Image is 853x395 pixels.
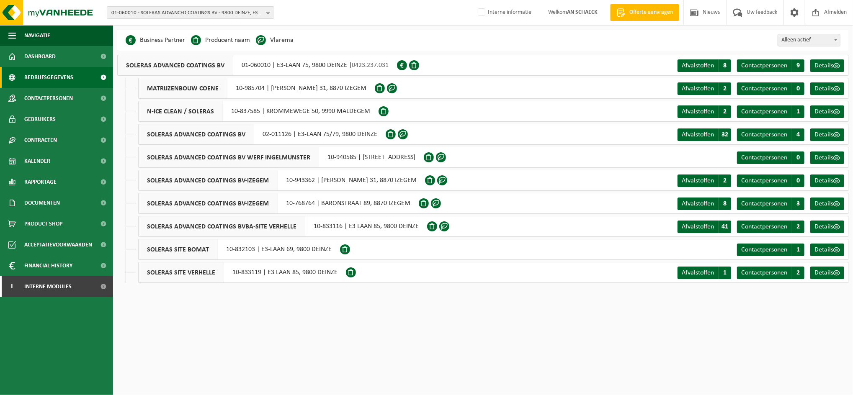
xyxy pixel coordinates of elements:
span: Afvalstoffen [682,223,714,230]
a: Contactpersonen 2 [737,221,804,233]
span: Details [814,246,833,253]
span: Details [814,177,833,184]
a: Afvalstoffen 32 [678,128,731,141]
span: 8 [719,197,731,210]
span: Contactpersonen [24,88,73,109]
a: Details [810,197,844,210]
span: Afvalstoffen [682,177,714,184]
a: Details [810,105,844,118]
span: Offerte aanvragen [627,8,675,17]
a: Contactpersonen 1 [737,244,804,256]
div: 01-060010 | E3-LAAN 75, 9800 DEINZE | [117,55,397,76]
span: Navigatie [24,25,50,46]
span: 8 [719,59,731,72]
span: Contactpersonen [741,246,787,253]
a: Details [810,221,844,233]
a: Details [810,244,844,256]
a: Contactpersonen 1 [737,105,804,118]
span: Alleen actief [778,34,840,46]
li: Producent naam [191,34,250,46]
span: Details [814,154,833,161]
span: SOLERAS ADVANCED COATINGS BV-IZEGEM [139,170,278,190]
a: Contactpersonen 3 [737,197,804,210]
span: 01-060010 - SOLERAS ADVANCED COATINGS BV - 9800 DEINZE, E3-LAAN 75 [111,7,263,19]
span: Interne modules [24,276,72,297]
span: Contactpersonen [741,131,787,138]
span: Financial History [24,255,72,276]
span: Contactpersonen [741,108,787,115]
span: Details [814,85,833,92]
a: Contactpersonen 2 [737,267,804,279]
span: 1 [719,267,731,279]
a: Afvalstoffen 2 [678,105,731,118]
div: 10-768764 | BARONSTRAAT 89, 8870 IZEGEM [138,193,419,214]
div: 10-940585 | [STREET_ADDRESS] [138,147,424,168]
span: 1 [792,105,804,118]
div: 10-837585 | KROMMEWEGE 50, 9990 MALDEGEM [138,101,379,122]
div: 10-833116 | E3 LAAN 85, 9800 DEINZE [138,216,427,237]
span: Contactpersonen [741,200,787,207]
span: 2 [792,267,804,279]
span: Details [814,131,833,138]
span: Afvalstoffen [682,62,714,69]
div: 10-985704 | [PERSON_NAME] 31, 8870 IZEGEM [138,78,375,99]
a: Contactpersonen 0 [737,82,804,95]
span: Afvalstoffen [682,200,714,207]
li: Business Partner [126,34,185,46]
span: Afvalstoffen [682,108,714,115]
span: Alleen actief [778,34,840,46]
a: Contactpersonen 4 [737,128,804,141]
span: Contactpersonen [741,154,787,161]
button: 01-060010 - SOLERAS ADVANCED COATINGS BV - 9800 DEINZE, E3-LAAN 75 [107,6,274,19]
span: Contactpersonen [741,269,787,276]
span: Details [814,223,833,230]
span: 3 [792,197,804,210]
span: Contracten [24,130,57,151]
span: Gebruikers [24,109,56,130]
span: SOLERAS ADVANCED COATINGS BV [139,124,254,144]
a: Contactpersonen 0 [737,151,804,164]
span: Details [814,269,833,276]
a: Afvalstoffen 2 [678,82,731,95]
div: 02-011126 | E3-LAAN 75/79, 9800 DEINZE [138,124,386,145]
span: Afvalstoffen [682,85,714,92]
a: Afvalstoffen 8 [678,59,731,72]
span: SOLERAS ADVANCED COATINGS BV [118,55,233,75]
a: Afvalstoffen 1 [678,267,731,279]
span: 1 [792,244,804,256]
a: Details [810,59,844,72]
div: 10-833119 | E3 LAAN 85, 9800 DEINZE [138,262,346,283]
span: N-ICE CLEAN / SOLERAS [139,101,223,121]
span: Kalender [24,151,50,172]
span: Contactpersonen [741,223,787,230]
a: Details [810,151,844,164]
span: 9 [792,59,804,72]
a: Contactpersonen 0 [737,174,804,187]
span: 0 [792,82,804,95]
span: 2 [719,105,731,118]
span: SOLERAS SITE BOMAT [139,239,218,259]
span: I [8,276,16,297]
span: 0 [792,151,804,164]
span: Contactpersonen [741,62,787,69]
span: 41 [719,221,731,233]
a: Details [810,267,844,279]
span: Afvalstoffen [682,131,714,138]
span: 0423.237.031 [352,62,389,69]
span: 2 [792,221,804,233]
span: Bedrijfsgegevens [24,67,73,88]
span: 4 [792,128,804,141]
a: Afvalstoffen 2 [678,174,731,187]
span: Afvalstoffen [682,269,714,276]
a: Details [810,174,844,187]
a: Details [810,82,844,95]
a: Afvalstoffen 41 [678,221,731,233]
span: 32 [719,128,731,141]
li: Vlarema [256,34,294,46]
span: SOLERAS SITE VERHELLE [139,262,224,282]
span: Contactpersonen [741,85,787,92]
span: 2 [719,82,731,95]
span: Documenten [24,192,60,213]
span: Details [814,200,833,207]
span: Rapportage [24,172,57,192]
